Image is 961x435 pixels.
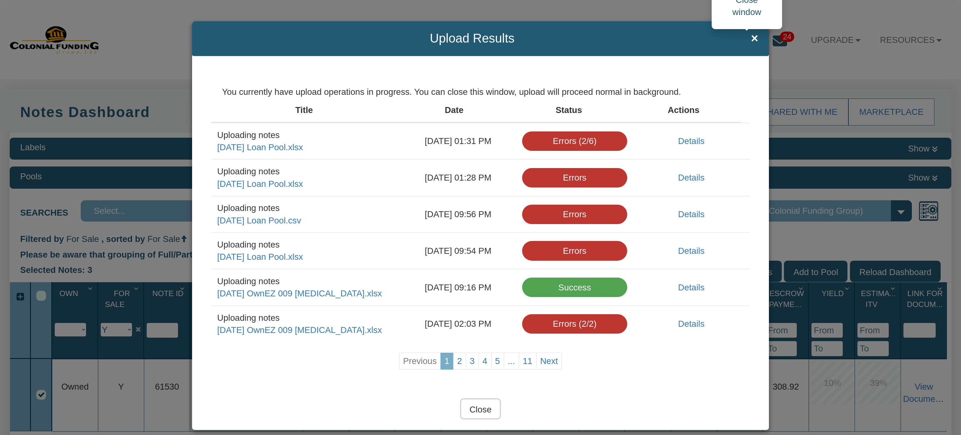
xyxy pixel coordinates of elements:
a: 3 [466,353,479,369]
td: [DATE] 09:54 PM [400,233,516,269]
a: 11 [519,353,536,369]
div: Uploading notes [217,165,394,177]
input: Close [460,398,501,420]
a: Previous [399,353,441,369]
div: Uploading notes [217,312,394,324]
a: [DATE] OwnEZ 009 [MEDICAL_DATA].xlsx [217,325,382,335]
a: ... [504,353,519,369]
a: 5 [491,353,504,369]
a: [DATE] Loan Pool.xlsx [217,179,303,189]
td: [DATE] 09:56 PM [400,196,516,232]
td: [DATE] 01:28 PM [400,159,516,196]
a: Next [536,353,562,369]
a: [DATE] Loan Pool.csv [217,216,301,225]
th: Date [397,98,511,122]
span: × [751,32,758,45]
a: Details [678,173,704,182]
th: Title [211,98,397,122]
td: [DATE] 01:31 PM [400,123,516,159]
div: Uploading notes [217,202,394,214]
div: Errors [522,168,627,187]
span: Upload Results [203,32,741,45]
a: Details [678,136,704,146]
a: [DATE] Loan Pool.xlsx [217,252,303,262]
a: 2 [453,353,466,369]
div: Errors (2/6) [522,131,627,151]
th: Actions [626,98,741,122]
div: Errors [522,205,627,224]
div: You currently have upload operations in progress. You can close this window, upload will proceed ... [211,86,750,98]
a: [DATE] OwnEZ 009 [MEDICAL_DATA].xlsx [217,289,382,298]
a: Details [678,283,704,292]
a: 1 [440,353,453,369]
div: Uploading notes [217,129,394,141]
th: Status [511,98,626,122]
div: Errors [522,241,627,260]
div: Errors (2/2) [522,314,627,334]
div: Uploading notes [217,238,394,251]
a: Details [678,209,704,219]
div: Uploading notes [217,275,394,287]
a: [DATE] Loan Pool.xlsx [217,142,303,152]
a: Details [678,319,704,329]
td: [DATE] 02:03 PM [400,306,516,342]
td: [DATE] 09:16 PM [400,269,516,305]
div: Success [522,278,627,297]
a: 4 [478,353,491,369]
a: Details [678,246,704,256]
